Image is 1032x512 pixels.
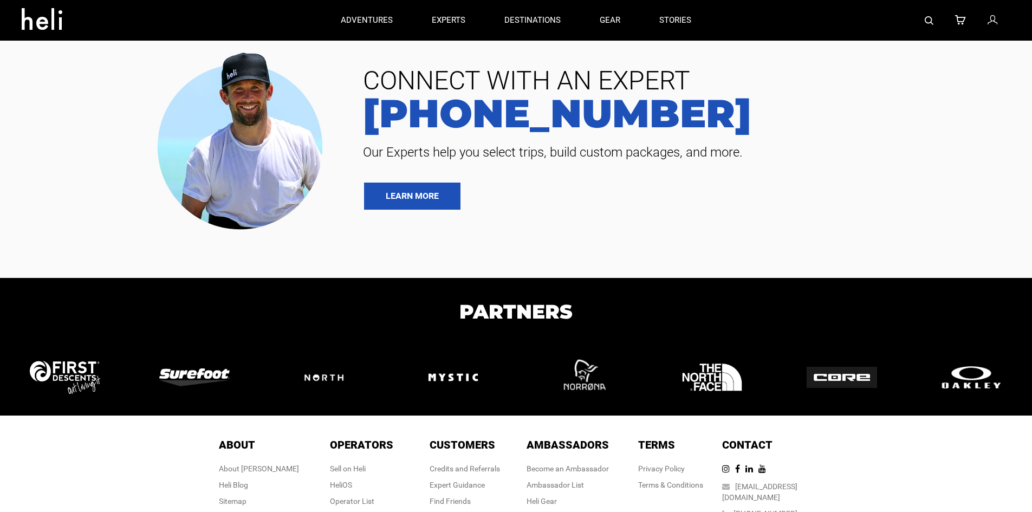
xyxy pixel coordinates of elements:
[219,496,299,507] div: Sitemap
[678,344,746,411] img: logo
[219,481,248,489] a: Heli Blog
[330,438,393,451] span: Operators
[219,463,299,474] div: About [PERSON_NAME]
[355,144,1016,161] span: Our Experts help you select trips, build custom packages, and more.
[527,464,609,473] a: Become an Ambassador
[30,361,100,393] img: logo
[527,479,609,490] div: Ambassador List
[925,16,933,25] img: search-bar-icon.svg
[219,438,255,451] span: About
[364,183,460,210] a: LEARN MORE
[330,496,393,507] div: Operator List
[355,94,1016,133] a: [PHONE_NUMBER]
[638,481,703,489] a: Terms & Conditions
[419,344,487,411] img: logo
[430,481,485,489] a: Expert Guidance
[527,438,609,451] span: Ambassadors
[807,367,877,388] img: logo
[638,464,685,473] a: Privacy Policy
[430,438,495,451] span: Customers
[430,464,500,473] a: Credits and Referrals
[289,359,359,396] img: logo
[430,496,500,507] div: Find Friends
[722,438,773,451] span: Contact
[527,497,557,505] a: Heli Gear
[355,68,1016,94] span: CONNECT WITH AN EXPERT
[159,368,230,386] img: logo
[549,344,616,411] img: logo
[330,481,352,489] a: HeliOS
[722,482,797,502] a: [EMAIL_ADDRESS][DOMAIN_NAME]
[330,463,393,474] div: Sell on Heli
[432,15,465,26] p: experts
[638,438,675,451] span: Terms
[936,364,1007,391] img: logo
[504,15,561,26] p: destinations
[341,15,393,26] p: adventures
[149,43,339,235] img: contact our team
